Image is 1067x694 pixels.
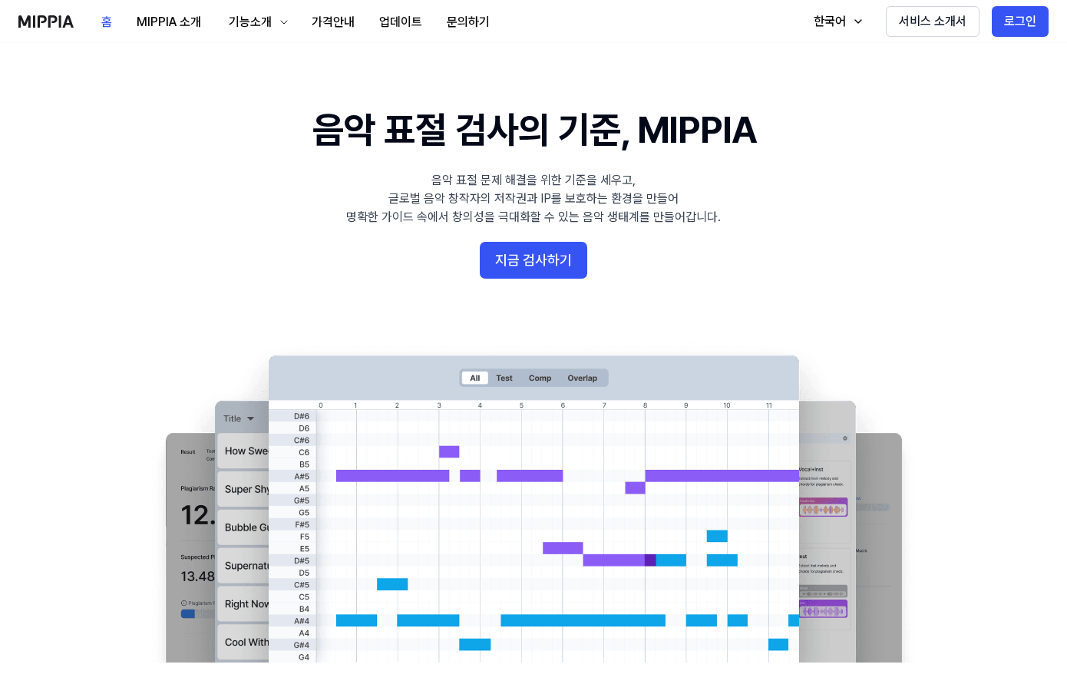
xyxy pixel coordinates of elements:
h1: 음악 표절 검사의 기준, MIPPIA [312,104,755,156]
img: logo [18,15,74,28]
button: 가격안내 [299,7,367,38]
div: 기능소개 [226,13,275,31]
button: 서비스 소개서 [886,6,979,37]
button: 홈 [89,7,124,38]
button: 문의하기 [434,7,502,38]
button: MIPPIA 소개 [124,7,213,38]
a: 홈 [89,1,124,43]
button: 지금 검사하기 [480,242,587,279]
button: 로그인 [992,6,1049,37]
button: 기능소개 [213,7,299,38]
img: main Image [134,340,933,663]
a: 업데이트 [367,1,434,43]
button: 업데이트 [367,7,434,38]
div: 한국어 [811,12,849,31]
div: 음악 표절 문제 해결을 위한 기준을 세우고, 글로벌 음악 창작자의 저작권과 IP를 보호하는 환경을 만들어 명확한 가이드 속에서 창의성을 극대화할 수 있는 음악 생태계를 만들어... [346,171,721,226]
button: 한국어 [798,6,874,37]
